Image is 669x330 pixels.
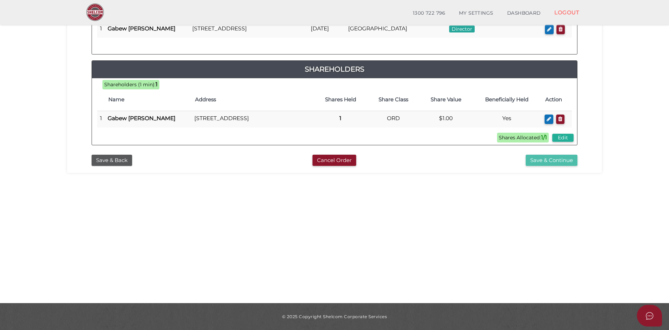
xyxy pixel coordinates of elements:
[92,64,577,75] a: Shareholders
[367,111,419,127] td: ORD
[500,6,548,20] a: DASHBOARD
[104,81,156,88] span: Shareholders (1 min):
[545,97,568,103] h4: Action
[449,25,475,32] span: Director
[108,115,175,122] b: Gabew [PERSON_NAME]
[72,314,597,320] div: © 2025 Copyright Shelcom Corporate Services
[420,111,472,127] td: $1.00
[371,97,416,103] h4: Share Class
[92,155,132,166] button: Save & Back
[452,6,500,20] a: MY SETTINGS
[345,21,446,38] td: [GEOGRAPHIC_DATA]
[526,155,577,166] button: Save & Continue
[195,97,310,103] h4: Address
[97,111,105,127] td: 1
[192,111,314,127] td: [STREET_ADDRESS]
[156,81,158,88] b: 1
[317,97,364,103] h4: Shares Held
[108,25,175,32] b: Gabew [PERSON_NAME]
[312,155,356,166] button: Cancel Order
[108,97,188,103] h4: Name
[189,21,308,38] td: [STREET_ADDRESS]
[423,97,469,103] h4: Share Value
[406,6,452,20] a: 1300 722 796
[637,305,662,327] button: Open asap
[308,21,346,38] td: [DATE]
[552,134,574,142] button: Edit
[541,134,547,141] b: 1/1
[472,111,542,127] td: Yes
[97,21,105,38] td: 1
[476,97,538,103] h4: Beneficially Held
[547,5,586,20] a: LOGOUT
[497,133,549,142] span: Shares Allocated:
[339,115,341,122] b: 1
